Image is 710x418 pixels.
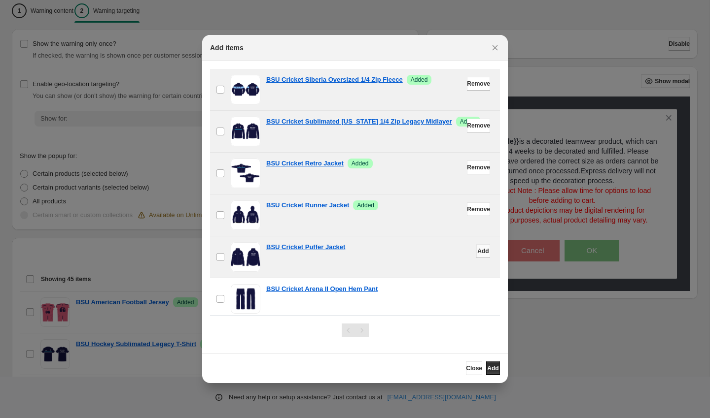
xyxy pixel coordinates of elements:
a: BSU Cricket Sublimated [US_STATE] 1/4 Zip Legacy Midlayer [266,117,452,127]
a: BSU Cricket Retro Jacket [266,159,344,168]
span: Close [466,364,482,372]
h2: Add items [210,43,244,53]
span: Remove [467,80,490,88]
span: Remove [467,205,490,213]
span: Added [460,118,477,126]
button: Close [488,41,502,55]
nav: Pagination [342,323,369,337]
button: Remove [467,119,490,132]
img: BSU Cricket Puffer Jacket [231,242,260,272]
img: BSU Cricket Sublimated New York 1/4 Zip Legacy Midlayer [231,117,260,146]
a: BSU Cricket Arena II Open Hem Pant [266,284,378,294]
img: BSU Cricket Arena II Open Hem Pant [231,284,260,314]
span: Added [411,76,428,84]
a: BSU Cricket Runner Jacket [266,200,349,210]
span: Remove [467,163,490,171]
span: Remove [467,122,490,129]
span: Added [352,160,369,167]
a: BSU Cricket Siberia Oversized 1/4 Zip Fleece [266,75,403,85]
img: BSU Cricket Siberia Oversized 1/4 Zip Fleece [231,75,260,104]
button: Add [476,244,490,258]
img: BSU Cricket Retro Jacket [231,159,260,188]
span: Added [357,201,374,209]
a: BSU Cricket Puffer Jacket [266,242,345,252]
span: Add [487,364,498,372]
button: Remove [467,202,490,216]
button: Remove [467,77,490,91]
button: Remove [467,161,490,174]
span: Add [477,247,489,255]
img: BSU Cricket Runner Jacket [231,200,260,230]
button: Close [466,361,482,375]
button: Add [486,361,500,375]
